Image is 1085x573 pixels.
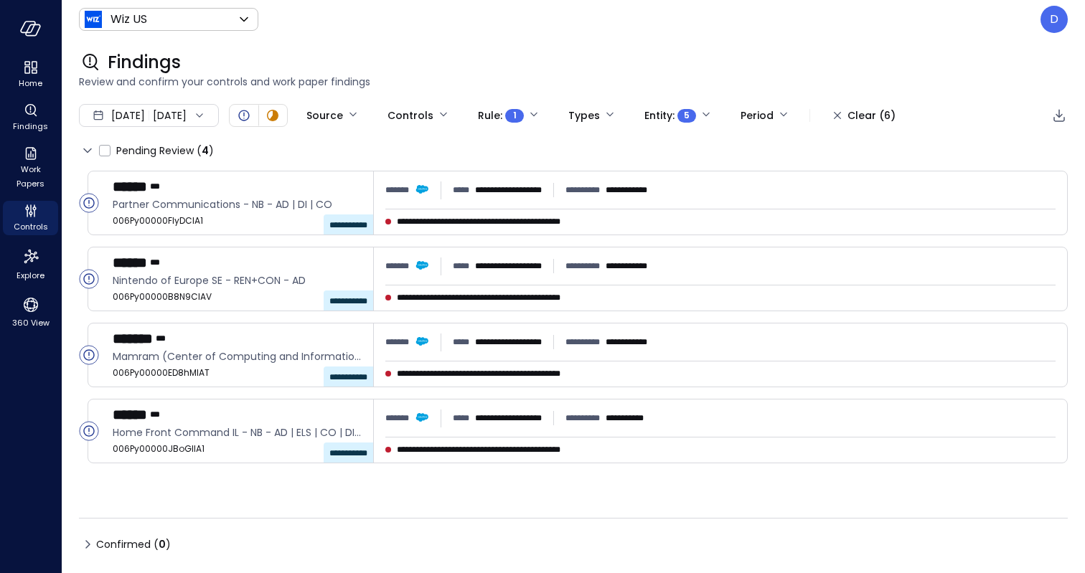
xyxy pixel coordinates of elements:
[235,107,253,124] div: Open
[822,103,907,128] button: Clear (6)
[3,57,58,92] div: Home
[13,119,48,133] span: Findings
[79,269,99,289] div: Open
[568,103,600,128] div: Types
[306,103,343,128] div: Source
[3,244,58,284] div: Explore
[19,76,42,90] span: Home
[684,108,690,123] span: 5
[387,103,433,128] div: Controls
[79,193,99,213] div: Open
[17,268,44,283] span: Explore
[85,11,102,28] img: Icon
[113,273,362,288] span: Nintendo of Europe SE - REN+CON - AD
[113,196,362,212] span: Partner Communications - NB - AD | DI | CO
[513,108,517,123] span: 1
[644,103,696,128] div: Entity :
[478,103,524,128] div: Rule :
[847,107,896,125] div: Clear (6)
[3,100,58,135] div: Findings
[159,537,166,551] span: 0
[1050,11,1058,28] p: D
[113,442,362,456] span: 006Py00000JBoGIIA1
[116,139,214,162] span: Pending Review
[1051,107,1068,125] div: Export to CSV
[113,425,362,440] span: Home Front Command IL - NB - AD | ELS | CO | DI | SN
[113,366,362,380] span: 006Py00000ED8hMIAT
[197,143,214,158] div: ( )
[3,201,58,235] div: Controls
[96,533,171,556] span: Confirmed
[12,316,50,330] span: 360 View
[14,219,48,234] span: Controls
[154,536,171,552] div: ( )
[9,162,52,191] span: Work Papers
[3,293,58,331] div: 360 View
[113,214,362,228] span: 006Py00000FIyDCIA1
[3,143,58,192] div: Work Papers
[113,349,362,364] span: Mamram (Center of Computing and Information Systems) - NB - DI | AD | ELS | SN | CO
[264,107,281,124] div: In Progress
[111,108,145,123] span: [DATE]
[108,51,181,74] span: Findings
[741,103,774,128] div: Period
[113,290,362,304] span: 006Py00000B8N9CIAV
[111,11,147,28] p: Wiz US
[1041,6,1068,33] div: Dudu
[79,421,99,441] div: Open
[79,345,99,365] div: Open
[79,74,1068,90] span: Review and confirm your controls and work paper findings
[202,143,209,158] span: 4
